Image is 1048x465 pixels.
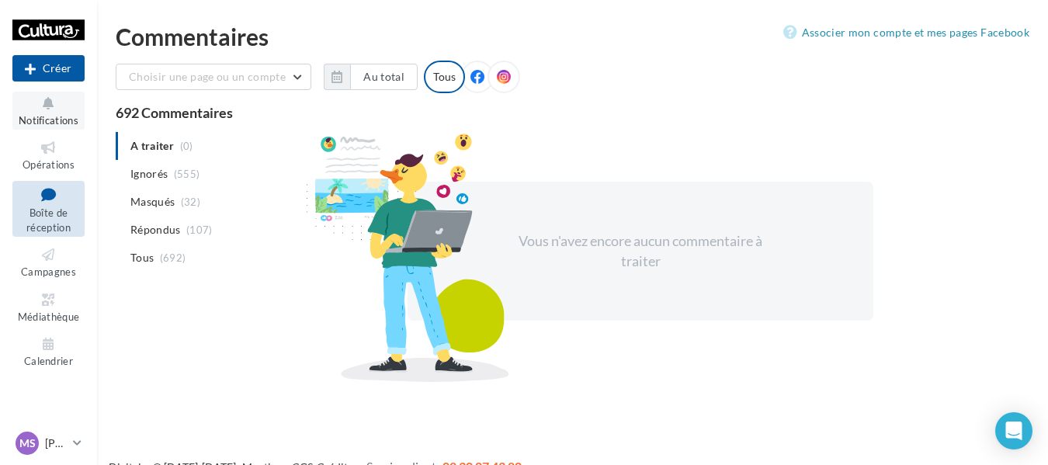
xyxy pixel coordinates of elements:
span: Campagnes [21,265,76,278]
span: Ignorés [130,166,168,182]
button: Créer [12,55,85,82]
a: Médiathèque [12,288,85,326]
a: Calendrier [12,332,85,370]
a: MS [PERSON_NAME] [12,429,85,458]
span: Tous [130,250,154,265]
span: Notifications [19,114,78,127]
a: Opérations [12,136,85,174]
span: Calendrier [24,355,73,367]
span: (555) [174,168,200,180]
span: Masqués [130,194,175,210]
div: 692 Commentaires [116,106,1029,120]
div: Tous [424,61,465,93]
a: Associer mon compte et mes pages Facebook [783,23,1029,42]
button: Au total [350,64,418,90]
span: Boîte de réception [26,206,71,234]
span: (692) [160,252,186,264]
span: (32) [181,196,200,208]
button: Choisir une page ou un compte [116,64,311,90]
a: Boîte de réception [12,181,85,238]
button: Au total [324,64,418,90]
span: MS [19,436,36,451]
a: Campagnes [12,243,85,281]
span: (107) [186,224,213,236]
button: Notifications [12,92,85,130]
div: Vous n'avez encore aucun commentaire à traiter [507,231,774,271]
span: Répondus [130,222,181,238]
div: Commentaires [116,25,1029,48]
div: Nouvelle campagne [12,55,85,82]
div: Open Intercom Messenger [995,412,1032,449]
span: Choisir une page ou un compte [129,70,286,83]
p: [PERSON_NAME] [45,436,67,451]
span: Opérations [23,158,75,171]
span: Médiathèque [18,311,80,323]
